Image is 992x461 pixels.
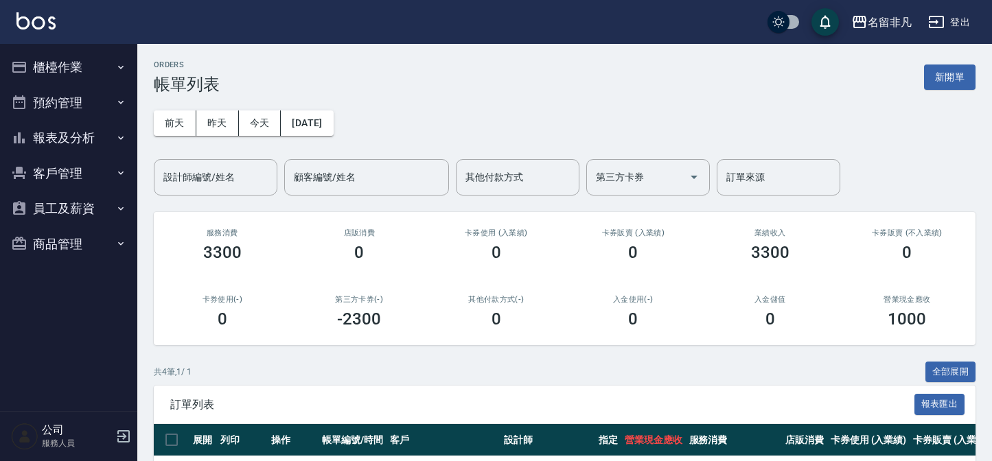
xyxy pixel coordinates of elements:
[827,424,910,456] th: 卡券使用 (入業績)
[595,424,621,456] th: 指定
[5,120,132,156] button: 報表及分析
[308,295,412,304] h2: 第三方卡券(-)
[281,110,333,136] button: [DATE]
[5,156,132,191] button: 客戶管理
[5,85,132,121] button: 預約管理
[686,424,782,456] th: 服務消費
[846,8,917,36] button: 名留非凡
[5,49,132,85] button: 櫃檯作業
[154,366,192,378] p: 共 4 筆, 1 / 1
[855,228,960,237] h2: 卡券販賣 (不入業績)
[782,424,827,456] th: 店販消費
[581,228,686,237] h2: 卡券販賣 (入業績)
[914,397,965,410] a: 報表匯出
[492,309,501,329] h3: 0
[924,64,976,90] button: 新開單
[811,8,839,36] button: save
[354,243,364,262] h3: 0
[16,12,56,29] img: Logo
[189,424,217,456] th: 展開
[5,191,132,226] button: 員工及薪資
[170,295,275,304] h2: 卡券使用(-)
[42,437,112,449] p: 服務人員
[239,110,281,136] button: 今天
[868,14,912,31] div: 名留非凡
[444,228,549,237] h2: 卡券使用 (入業績)
[751,243,789,262] h3: 3300
[581,295,686,304] h2: 入金使用(-)
[621,424,686,456] th: 營業現金應收
[217,424,268,456] th: 列印
[718,228,822,237] h2: 業績收入
[5,226,132,262] button: 商品管理
[718,295,822,304] h2: 入金儲值
[855,295,960,304] h2: 營業現金應收
[387,424,500,456] th: 客戶
[196,110,239,136] button: 昨天
[337,309,381,329] h3: -2300
[154,60,220,69] h2: ORDERS
[170,228,275,237] h3: 服務消費
[319,424,387,456] th: 帳單編號/時間
[11,423,38,450] img: Person
[914,394,965,415] button: 報表匯出
[203,243,242,262] h3: 3300
[492,243,501,262] h3: 0
[154,110,196,136] button: 前天
[268,424,319,456] th: 操作
[683,166,705,188] button: Open
[902,243,912,262] h3: 0
[765,309,775,329] h3: 0
[308,228,412,237] h2: 店販消費
[170,398,914,412] span: 訂單列表
[924,70,976,83] a: 新開單
[925,362,976,383] button: 全部展開
[628,309,638,329] h3: 0
[42,423,112,437] h5: 公司
[218,309,227,329] h3: 0
[628,243,638,262] h3: 0
[888,309,926,329] h3: 1000
[154,75,220,94] h3: 帳單列表
[923,10,976,35] button: 登出
[444,295,549,304] h2: 其他付款方式(-)
[500,424,595,456] th: 設計師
